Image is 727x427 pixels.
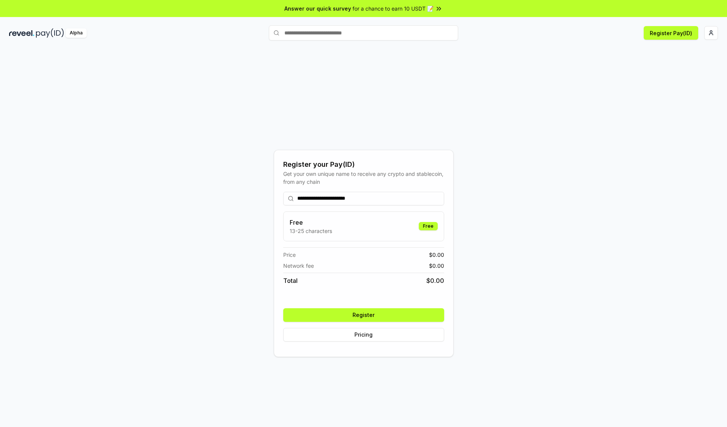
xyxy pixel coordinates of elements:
[36,28,64,38] img: pay_id
[283,170,444,186] div: Get your own unique name to receive any crypto and stablecoin, from any chain
[66,28,87,38] div: Alpha
[283,276,298,285] span: Total
[283,251,296,259] span: Price
[290,218,332,227] h3: Free
[283,308,444,322] button: Register
[429,262,444,270] span: $ 0.00
[283,262,314,270] span: Network fee
[9,28,34,38] img: reveel_dark
[353,5,434,12] span: for a chance to earn 10 USDT 📝
[644,26,698,40] button: Register Pay(ID)
[283,328,444,342] button: Pricing
[290,227,332,235] p: 13-25 characters
[419,222,438,230] div: Free
[426,276,444,285] span: $ 0.00
[284,5,351,12] span: Answer our quick survey
[429,251,444,259] span: $ 0.00
[283,159,444,170] div: Register your Pay(ID)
